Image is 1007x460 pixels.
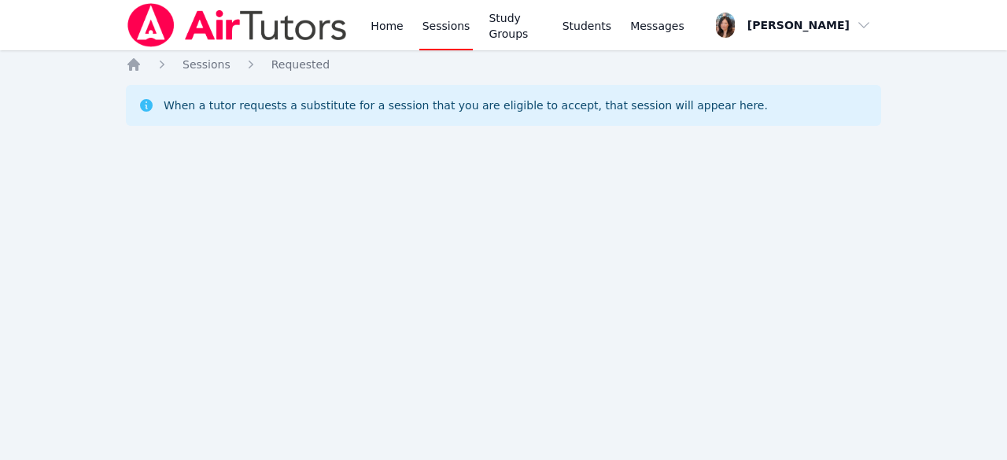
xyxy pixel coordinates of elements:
a: Requested [271,57,330,72]
nav: Breadcrumb [126,57,881,72]
span: Requested [271,58,330,71]
span: Sessions [183,58,231,71]
span: Messages [630,18,684,34]
a: Sessions [183,57,231,72]
img: Air Tutors [126,3,349,47]
div: When a tutor requests a substitute for a session that you are eligible to accept, that session wi... [164,98,768,113]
